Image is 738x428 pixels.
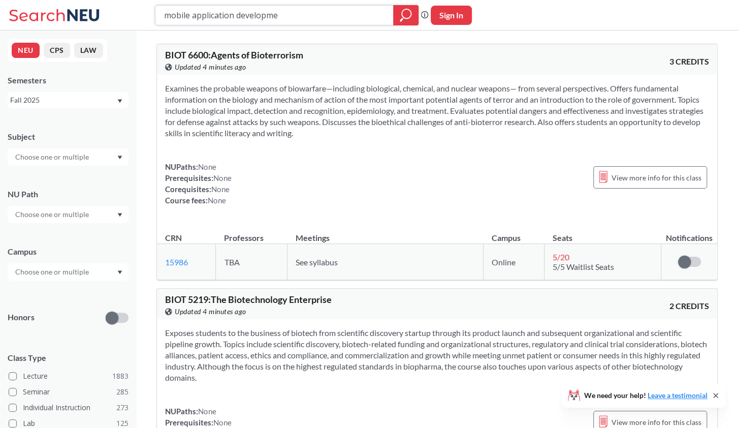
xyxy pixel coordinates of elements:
[216,222,287,244] th: Professors
[612,171,701,184] span: View more info for this class
[669,300,709,312] span: 2 CREDITS
[669,56,709,67] span: 3 CREDITS
[213,418,232,427] span: None
[8,206,129,223] div: Dropdown arrow
[12,43,40,58] button: NEU
[165,161,232,206] div: NUPaths: Prerequisites: Corequisites: Course fees:
[8,131,129,142] div: Subject
[165,327,709,383] section: Exposes students to the business of biotech from scientific discovery startup through its product...
[175,62,246,73] span: Updated 4 minutes ago
[544,222,661,244] th: Seats
[112,371,129,382] span: 1883
[8,92,129,108] div: Fall 2025Dropdown arrow
[553,262,614,271] span: 5/5 Waitlist Seats
[393,5,419,25] div: magnifying glass
[9,370,129,383] label: Lecture
[208,196,226,205] span: None
[484,244,544,280] td: Online
[10,151,95,163] input: Choose one or multiple
[296,257,338,267] span: See syllabus
[8,246,129,257] div: Campus
[431,6,472,25] button: Sign In
[8,263,129,281] div: Dropdown arrow
[211,185,230,194] span: None
[553,252,569,262] span: 5 / 20
[117,99,122,103] svg: Dropdown arrow
[648,391,708,400] a: Leave a testimonial
[287,222,484,244] th: Meetings
[44,43,70,58] button: CPS
[10,95,116,106] div: Fall 2025
[8,75,129,86] div: Semesters
[74,43,103,58] button: LAW
[213,173,232,182] span: None
[165,83,709,139] section: Examines the probable weapons of biowarfare—including biological, chemical, and nuclear weapons— ...
[116,386,129,398] span: 285
[9,385,129,399] label: Seminar
[165,257,188,267] a: 15986
[9,401,129,414] label: Individual Instruction
[165,232,182,243] div: CRN
[400,8,412,22] svg: magnifying glass
[117,270,122,274] svg: Dropdown arrow
[117,156,122,160] svg: Dropdown arrow
[661,222,717,244] th: Notifications
[8,189,129,200] div: NU Path
[198,162,216,171] span: None
[8,352,129,363] span: Class Type
[8,148,129,166] div: Dropdown arrow
[163,7,386,24] input: Class, professor, course number, "phrase"
[10,208,95,221] input: Choose one or multiple
[10,266,95,278] input: Choose one or multiple
[165,49,303,60] span: BIOT 6600 : Agents of Bioterrorism
[117,213,122,217] svg: Dropdown arrow
[165,294,332,305] span: BIOT 5219 : The Biotechnology Enterprise
[198,407,216,416] span: None
[216,244,287,280] td: TBA
[175,306,246,317] span: Updated 4 minutes ago
[116,402,129,413] span: 273
[8,312,35,323] p: Honors
[584,392,708,399] span: We need your help!
[484,222,544,244] th: Campus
